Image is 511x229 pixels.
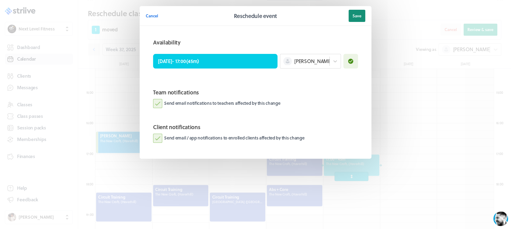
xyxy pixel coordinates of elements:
span: Save [352,13,361,19]
g: /> [95,188,103,193]
span: Cancel [146,13,158,19]
label: Send email notifications to teachers affected by this change [153,99,280,108]
button: Cancel [146,10,158,22]
span: [PERSON_NAME] [294,58,332,65]
h2: Team notifications [153,88,358,97]
h2: Client notifications [153,123,358,131]
h2: Availability [153,38,180,47]
h2: Reschedule event [234,12,277,20]
button: />GIF [93,182,106,199]
img: US [18,4,29,15]
button: Save [348,10,365,22]
div: US[PERSON_NAME]Back in a few hours [18,4,114,16]
iframe: gist-messenger-bubble-iframe [493,211,508,226]
div: [PERSON_NAME] [34,4,74,10]
div: Back in a few hours [34,11,74,15]
tspan: GIF [97,189,102,192]
p: [DATE] - 17:00 ( 45m ) [158,58,199,65]
label: Send email / app notifications to enrolled clients affected by this change [153,134,304,143]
